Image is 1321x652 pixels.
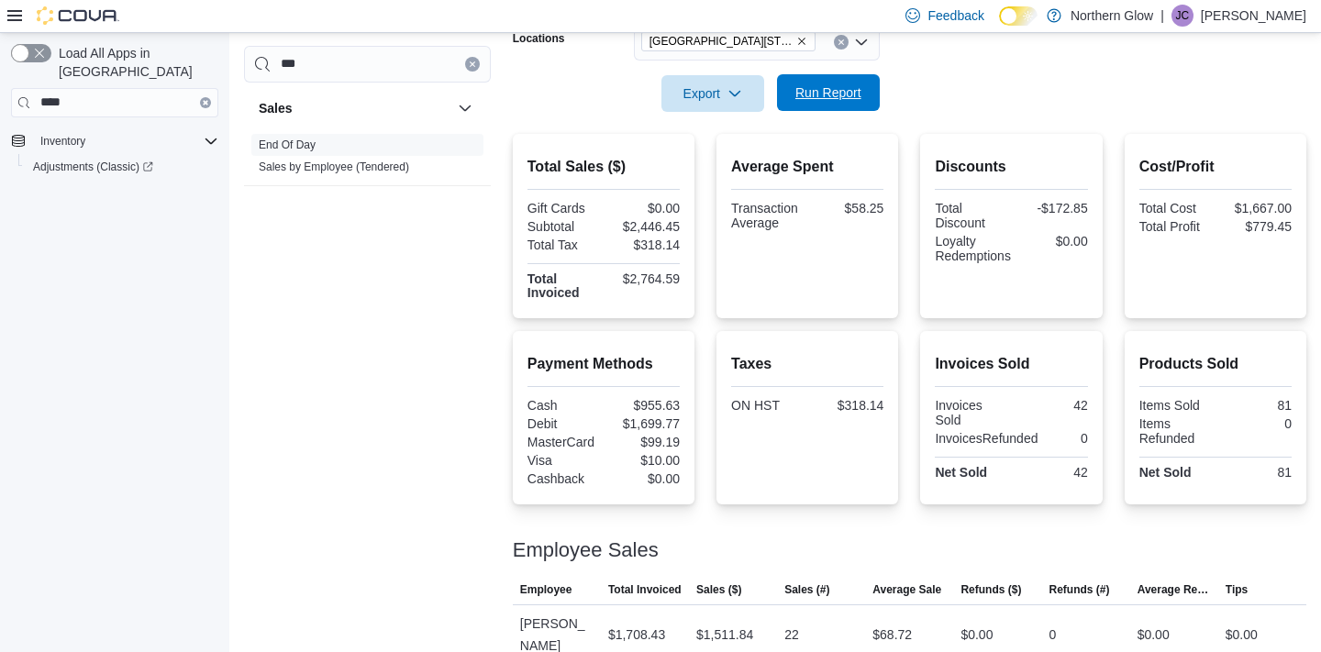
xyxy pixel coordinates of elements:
h2: Payment Methods [527,353,680,375]
span: Inventory [33,130,218,152]
div: $0.00 [607,471,680,486]
div: Visa [527,453,600,468]
h3: Employee Sales [513,539,659,561]
div: $1,699.77 [607,416,680,431]
h2: Products Sold [1139,353,1292,375]
div: $0.00 [1018,234,1088,249]
h2: Total Sales ($) [527,156,680,178]
div: Invoices Sold [935,398,1007,427]
div: -$172.85 [1016,201,1088,215]
div: Transaction Average [731,201,804,230]
img: Cova [37,6,119,25]
div: $0.00 [1138,624,1170,646]
div: Debit [527,416,600,431]
div: $2,764.59 [607,271,680,286]
h2: Invoices Sold [935,353,1087,375]
div: Items Sold [1139,398,1212,413]
div: 0 [1219,416,1292,431]
h2: Taxes [731,353,883,375]
span: Northern Glow 701 Memorial Ave [641,31,816,51]
div: MasterCard [527,435,600,449]
span: Average Refund [1138,582,1211,597]
strong: Net Sold [1139,465,1192,480]
button: Open list of options [854,35,869,50]
button: Sales [454,97,476,119]
a: Adjustments (Classic) [26,156,161,178]
div: $955.63 [607,398,680,413]
input: Dark Mode [999,6,1038,26]
span: Tips [1226,582,1248,597]
div: $1,667.00 [1219,201,1292,215]
span: Sales (#) [784,582,829,597]
div: 0 [1049,624,1057,646]
a: Adjustments (Classic) [18,154,226,180]
div: Gift Cards [527,201,600,215]
button: Inventory [33,130,93,152]
div: $0.00 [960,624,993,646]
strong: Net Sold [935,465,987,480]
div: $0.00 [1226,624,1258,646]
div: $318.14 [607,238,680,252]
div: Items Refunded [1139,416,1212,446]
div: Loyalty Redemptions [935,234,1011,263]
div: Cash [527,398,600,413]
div: Subtotal [527,219,600,234]
span: Total Invoiced [608,582,682,597]
div: InvoicesRefunded [935,431,1038,446]
div: 42 [1016,465,1088,480]
div: $2,446.45 [607,219,680,234]
span: Feedback [927,6,983,25]
div: $58.25 [811,201,883,215]
div: $68.72 [872,624,912,646]
div: 81 [1219,465,1292,480]
div: 0 [1045,431,1087,446]
h3: Sales [259,99,293,117]
button: Clear input [200,97,211,108]
h2: Discounts [935,156,1087,178]
h2: Cost/Profit [1139,156,1292,178]
div: $1,708.43 [608,624,665,646]
nav: Complex example [11,121,218,227]
span: Refunds ($) [960,582,1021,597]
p: | [1160,5,1164,27]
div: 81 [1219,398,1292,413]
p: [PERSON_NAME] [1201,5,1306,27]
span: Average Sale [872,582,941,597]
span: [GEOGRAPHIC_DATA][STREET_ADDRESS] [649,32,793,50]
div: Jesse Cettina [1171,5,1193,27]
p: Northern Glow [1071,5,1153,27]
span: Adjustments (Classic) [33,160,153,174]
div: 22 [784,624,799,646]
span: Refunds (#) [1049,582,1110,597]
button: Clear input [834,35,849,50]
div: Total Tax [527,238,600,252]
button: Clear input [465,57,480,72]
label: Locations [513,31,565,46]
button: Export [661,75,764,112]
span: Inventory [40,134,85,149]
div: Total Profit [1139,219,1212,234]
div: Total Discount [935,201,1007,230]
button: Run Report [777,74,880,111]
div: $99.19 [607,435,680,449]
strong: Total Invoiced [527,271,580,301]
div: $779.45 [1219,219,1292,234]
button: Inventory [4,128,226,154]
span: Load All Apps in [GEOGRAPHIC_DATA] [51,44,218,81]
div: 42 [1016,398,1088,413]
span: Run Report [795,83,861,102]
button: Remove Northern Glow 701 Memorial Ave from selection in this group [796,36,807,47]
div: $318.14 [811,398,883,413]
div: Cashback [527,471,600,486]
a: End Of Day [259,138,316,151]
span: Dark Mode [999,26,1000,27]
span: Export [672,75,753,112]
span: Employee [520,582,572,597]
span: JC [1176,5,1190,27]
div: $0.00 [607,201,680,215]
span: Adjustments (Classic) [26,156,218,178]
div: Total Cost [1139,201,1212,215]
div: ON HST [731,398,804,413]
div: $1,511.84 [696,624,753,646]
div: Sales [244,134,491,185]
